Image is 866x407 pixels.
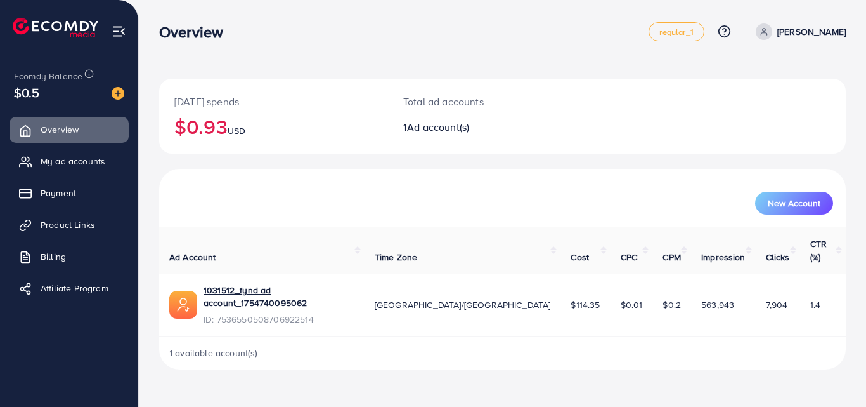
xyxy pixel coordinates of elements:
[169,291,197,319] img: ic-ads-acc.e4c84228.svg
[777,24,846,39] p: [PERSON_NAME]
[812,350,856,397] iframe: Chat
[228,124,245,137] span: USD
[174,94,373,109] p: [DATE] spends
[41,250,66,263] span: Billing
[41,218,95,231] span: Product Links
[755,192,833,215] button: New Account
[403,94,545,109] p: Total ad accounts
[407,120,469,134] span: Ad account(s)
[571,251,589,264] span: Cost
[659,28,693,36] span: regular_1
[41,123,79,136] span: Overview
[14,83,40,102] span: $0.5
[375,251,417,264] span: Time Zone
[662,251,680,264] span: CPM
[169,347,258,359] span: 1 available account(s)
[14,70,82,83] span: Ecomdy Balance
[10,276,129,301] a: Affiliate Program
[159,23,233,41] h3: Overview
[701,251,746,264] span: Impression
[10,212,129,237] a: Product Links
[810,298,820,311] span: 1.4
[112,24,126,39] img: menu
[662,298,681,311] span: $0.2
[174,114,373,138] h2: $0.93
[766,298,788,311] span: 7,904
[621,251,637,264] span: CPC
[751,23,846,40] a: [PERSON_NAME]
[10,244,129,269] a: Billing
[41,155,105,168] span: My ad accounts
[768,199,820,208] span: New Account
[375,298,551,311] span: [GEOGRAPHIC_DATA]/[GEOGRAPHIC_DATA]
[649,22,704,41] a: regular_1
[112,87,124,100] img: image
[571,298,600,311] span: $114.35
[621,298,643,311] span: $0.01
[766,251,790,264] span: Clicks
[204,284,354,310] a: 1031512_fynd ad account_1754740095062
[10,149,129,174] a: My ad accounts
[810,237,827,263] span: CTR (%)
[204,313,354,326] span: ID: 7536550508706922514
[403,121,545,133] h2: 1
[10,180,129,206] a: Payment
[169,251,216,264] span: Ad Account
[10,117,129,142] a: Overview
[13,18,98,37] img: logo
[701,298,734,311] span: 563,943
[41,187,76,199] span: Payment
[41,282,108,295] span: Affiliate Program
